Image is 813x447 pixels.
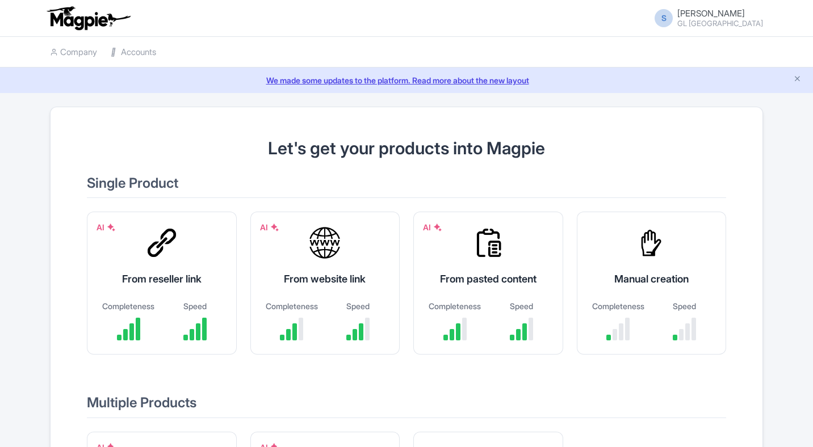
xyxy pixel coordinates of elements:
div: From website link [265,271,386,286]
span: S [655,9,673,27]
a: S [PERSON_NAME] GL [GEOGRAPHIC_DATA] [648,9,763,27]
a: Company [50,37,97,68]
a: Accounts [111,37,156,68]
div: AI [423,221,442,233]
button: Close announcement [793,73,802,86]
a: Manual creation Completeness Speed [577,212,727,368]
div: Completeness [591,300,646,312]
div: Completeness [101,300,156,312]
img: AI Symbol [433,223,442,232]
h2: Multiple Products [87,395,726,418]
div: Speed [494,300,549,312]
div: Speed [167,300,223,312]
div: Completeness [428,300,483,312]
div: AI [97,221,116,233]
div: Speed [330,300,385,312]
small: GL [GEOGRAPHIC_DATA] [677,20,763,27]
div: From pasted content [428,271,549,286]
img: AI Symbol [270,223,279,232]
div: Manual creation [591,271,713,286]
div: Completeness [265,300,320,312]
div: AI [260,221,279,233]
img: logo-ab69f6fb50320c5b225c76a69d11143b.png [44,6,132,31]
span: [PERSON_NAME] [677,8,745,19]
div: From reseller link [101,271,223,286]
h2: Single Product [87,176,726,198]
div: Speed [657,300,712,312]
img: AI Symbol [107,223,116,232]
a: We made some updates to the platform. Read more about the new layout [7,74,806,86]
h1: Let's get your products into Magpie [87,139,726,158]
